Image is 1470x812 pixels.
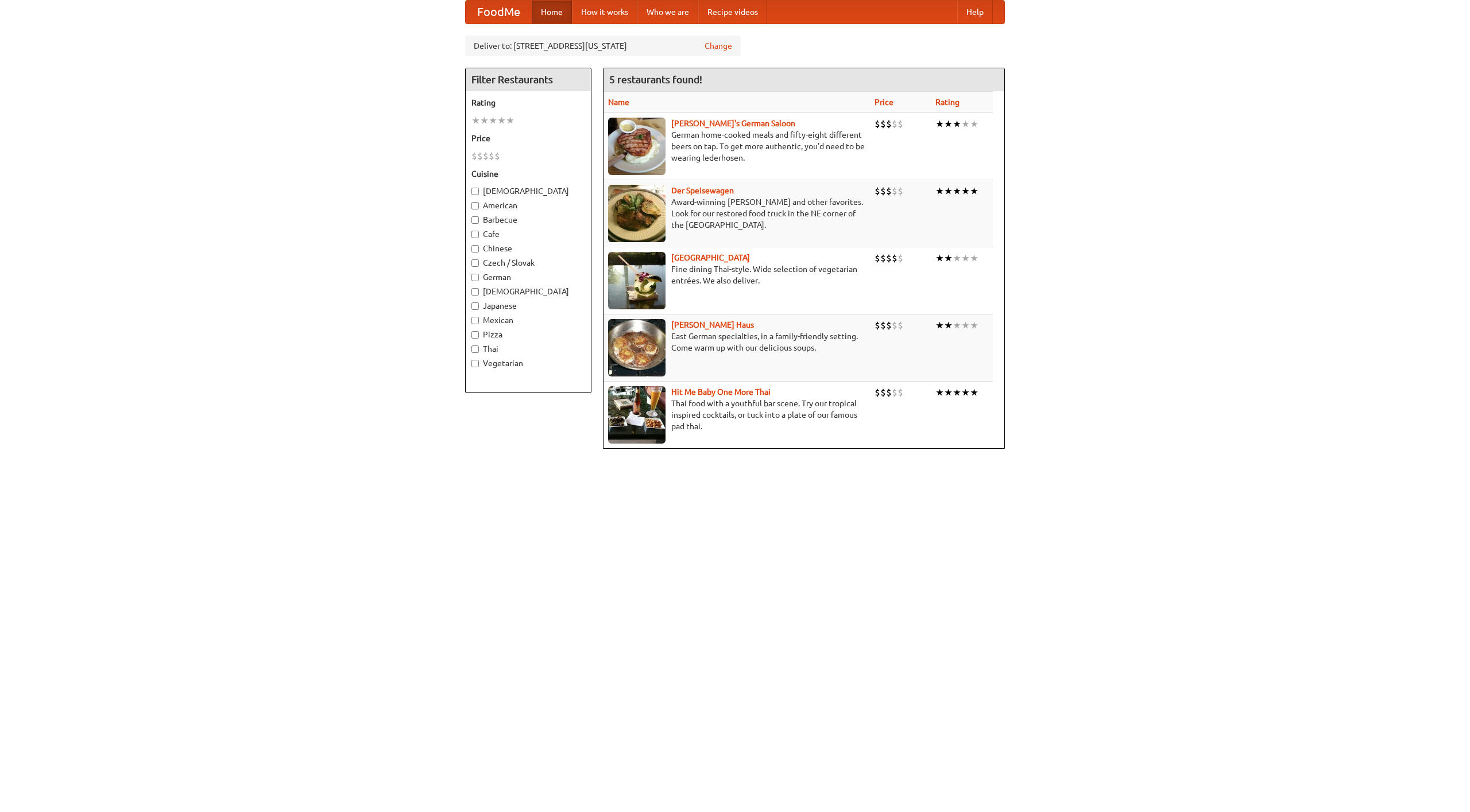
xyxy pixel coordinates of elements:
li: $ [880,319,886,332]
h5: Price [471,133,585,144]
li: ★ [471,114,480,127]
li: $ [898,319,903,332]
label: Cafe [471,228,585,240]
img: speisewagen.jpg [608,185,666,242]
li: ★ [961,319,970,332]
li: $ [892,252,898,265]
li: ★ [935,185,944,197]
label: [DEMOGRAPHIC_DATA] [471,185,585,197]
img: babythai.jpg [608,386,666,444]
input: Czech / Slovak [471,259,479,267]
li: ★ [944,252,953,265]
input: [DEMOGRAPHIC_DATA] [471,188,479,195]
a: Price [875,98,893,107]
p: Award-winning [PERSON_NAME] and other favorites. Look for our restored food truck in the NE corne... [608,196,865,231]
li: ★ [970,319,978,332]
li: $ [483,150,489,162]
label: Mexican [471,314,585,326]
label: German [471,271,585,283]
li: $ [875,252,880,265]
li: $ [880,185,886,197]
li: $ [898,185,903,197]
a: Help [957,1,993,24]
li: $ [880,252,886,265]
input: [DEMOGRAPHIC_DATA] [471,288,479,296]
li: $ [489,150,494,162]
li: $ [898,118,903,130]
input: American [471,202,479,209]
li: ★ [944,185,953,197]
label: American [471,200,585,211]
li: $ [880,386,886,399]
label: Czech / Slovak [471,257,585,269]
p: German home-cooked meals and fifty-eight different beers on tap. To get more authentic, you'd nee... [608,129,865,164]
li: ★ [953,118,961,130]
img: esthers.jpg [608,118,666,175]
li: ★ [935,252,944,265]
img: kohlhaus.jpg [608,319,666,376]
li: ★ [944,118,953,130]
input: Chinese [471,245,479,252]
h5: Cuisine [471,168,585,180]
li: $ [494,150,500,162]
a: Name [608,98,629,107]
li: ★ [970,185,978,197]
li: $ [898,386,903,399]
li: ★ [961,185,970,197]
label: Pizza [471,329,585,340]
a: Who we are [637,1,698,24]
li: ★ [506,114,514,127]
li: ★ [944,386,953,399]
input: Mexican [471,317,479,324]
input: Thai [471,345,479,353]
label: [DEMOGRAPHIC_DATA] [471,286,585,297]
a: FoodMe [466,1,532,24]
li: $ [892,386,898,399]
label: Japanese [471,300,585,312]
li: ★ [489,114,497,127]
input: Japanese [471,302,479,310]
li: $ [892,118,898,130]
li: ★ [953,185,961,197]
p: Thai food with a youthful bar scene. Try our tropical inspired cocktails, or tuck into a plate of... [608,398,865,432]
li: $ [471,150,477,162]
input: Cafe [471,231,479,238]
li: ★ [970,386,978,399]
a: [PERSON_NAME]'s German Saloon [671,119,795,128]
div: Deliver to: [STREET_ADDRESS][US_STATE] [465,36,741,56]
li: ★ [961,252,970,265]
li: ★ [953,386,961,399]
p: Fine dining Thai-style. Wide selection of vegetarian entrées. We also deliver. [608,263,865,286]
li: ★ [970,118,978,130]
li: ★ [961,118,970,130]
li: ★ [480,114,489,127]
li: $ [886,118,892,130]
h5: Rating [471,97,585,108]
li: $ [886,319,892,332]
b: [GEOGRAPHIC_DATA] [671,253,750,262]
li: ★ [935,319,944,332]
ng-pluralize: 5 restaurants found! [609,74,702,85]
li: $ [886,386,892,399]
a: [PERSON_NAME] Haus [671,320,754,329]
a: Hit Me Baby One More Thai [671,387,771,397]
a: Home [532,1,572,24]
a: Der Speisewagen [671,186,734,195]
label: Barbecue [471,214,585,226]
li: $ [875,319,880,332]
label: Vegetarian [471,358,585,369]
input: Pizza [471,331,479,339]
a: Rating [935,98,960,107]
li: ★ [935,118,944,130]
li: $ [892,319,898,332]
img: satay.jpg [608,252,666,309]
h4: Filter Restaurants [466,68,591,91]
li: ★ [953,319,961,332]
label: Chinese [471,243,585,254]
a: How it works [572,1,637,24]
input: Barbecue [471,216,479,224]
li: $ [886,252,892,265]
